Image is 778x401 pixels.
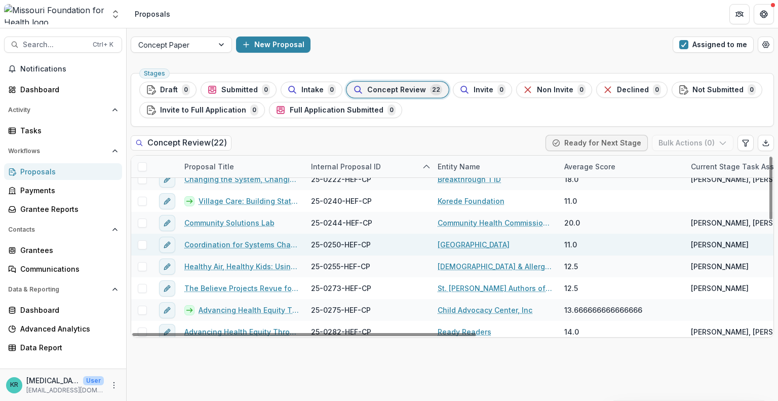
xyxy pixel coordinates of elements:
[4,261,122,277] a: Communications
[4,81,122,98] a: Dashboard
[139,82,197,98] button: Draft0
[438,217,552,228] a: Community Health Commission of [US_STATE]
[438,283,552,294] a: St. [PERSON_NAME] Authors of Children's Literature
[432,156,558,177] div: Entity Name
[311,305,371,315] span: 25-0275-HEF-CP
[178,161,240,172] div: Proposal Title
[178,156,305,177] div: Proposal Title
[20,65,118,74] span: Notifications
[311,326,371,337] span: 25-0282-HEF-CP
[564,326,579,337] span: 14.0
[159,215,175,231] button: edit
[221,86,258,94] span: Submitted
[305,156,432,177] div: Internal Proposal ID
[564,261,578,272] span: 12.5
[159,171,175,188] button: edit
[4,143,122,159] button: Open Workflows
[199,196,299,206] a: Village Care: Building Statewide Infrastructure to Address [US_STATE]'s Loneliness Epidemic Throu...
[4,163,122,180] a: Proposals
[4,102,122,118] button: Open Activity
[20,323,114,334] div: Advanced Analytics
[328,84,336,95] span: 0
[184,326,299,337] a: Advancing Health Equity Through Community-Driven Evaluation FY26 - 28
[596,82,668,98] button: Declined0
[432,161,486,172] div: Entity Name
[20,305,114,315] div: Dashboard
[691,239,749,250] span: [PERSON_NAME]
[729,4,750,24] button: Partners
[737,135,754,151] button: Edit table settings
[558,161,621,172] div: Average Score
[184,283,299,294] a: The Believe Projects Revue for Preschools
[438,196,504,206] a: Korede Foundation
[367,86,426,94] span: Concept Review
[4,302,122,318] a: Dashboard
[653,84,661,95] span: 0
[4,281,122,298] button: Open Data & Reporting
[564,305,642,315] span: 13.666666666666666
[558,156,685,177] div: Average Score
[652,135,733,151] button: Bulk Actions (0)
[564,196,577,206] span: 11.0
[236,37,310,53] button: New Proposal
[159,259,175,275] button: edit
[20,204,114,214] div: Grantee Reports
[754,4,774,24] button: Get Help
[20,84,114,95] div: Dashboard
[4,4,104,24] img: Missouri Foundation for Health logo
[311,239,371,250] span: 25-0250-HEF-CP
[184,239,299,250] a: Coordination for Systems Change: Building a Chronic Disease and Injury Coalition
[311,283,371,294] span: 25-0273-HEF-CP
[758,135,774,151] button: Export table data
[758,37,774,53] button: Open table manager
[26,375,79,386] p: [MEDICAL_DATA][PERSON_NAME]
[4,37,122,53] button: Search...
[159,237,175,253] button: edit
[26,386,104,395] p: [EMAIL_ADDRESS][DOMAIN_NAME]
[10,382,18,388] div: Kyra Robinson
[438,326,491,337] a: Ready Readers
[20,245,114,256] div: Grantees
[4,182,122,199] a: Payments
[182,84,190,95] span: 0
[20,166,114,177] div: Proposals
[91,39,115,50] div: Ctrl + K
[692,86,744,94] span: Not Submitted
[4,222,122,238] button: Open Contacts
[108,379,120,391] button: More
[20,185,114,196] div: Payments
[184,261,299,272] a: Healthy Air, Healthy Kids: Using Local Data to Advance [MEDICAL_DATA] Equity in [US_STATE]
[691,283,749,294] span: [PERSON_NAME]
[4,61,122,77] button: Notifications
[311,217,372,228] span: 25-0244-HEF-CP
[311,174,371,185] span: 25-0222-HEF-CP
[8,148,108,155] span: Workflows
[438,174,501,185] a: Breakthrough T1D
[430,84,442,95] span: 22
[139,102,265,118] button: Invite to Full Application0
[617,86,649,94] span: Declined
[537,86,573,94] span: Non Invite
[4,122,122,139] a: Tasks
[564,283,578,294] span: 12.5
[269,102,402,118] button: Full Application Submitted0
[184,217,275,228] a: Community Solutions Lab
[438,239,510,250] a: [GEOGRAPHIC_DATA]
[672,82,762,98] button: Not Submitted0
[387,104,396,116] span: 0
[160,106,246,115] span: Invite to Full Application
[438,305,532,315] a: Child Advocacy Center, Inc
[131,7,174,21] nav: breadcrumb
[250,104,258,116] span: 0
[20,264,114,274] div: Communications
[691,261,749,272] span: [PERSON_NAME]
[290,106,383,115] span: Full Application Submitted
[474,86,493,94] span: Invite
[673,37,754,53] button: Assigned to me
[4,339,122,356] a: Data Report
[281,82,342,98] button: Intake0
